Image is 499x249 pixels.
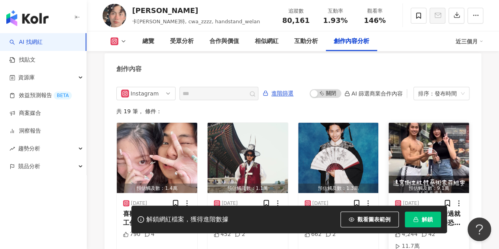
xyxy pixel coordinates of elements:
[123,230,140,238] div: 790
[421,230,435,238] div: 42
[132,19,260,24] span: 卡[PERSON_NAME]特, cwa_zzzz, handstand_welan
[305,230,322,238] div: 662
[131,87,156,100] div: Instagram
[389,123,469,193] button: 預估觸及數：9.1萬
[298,123,379,193] img: post-image
[294,37,318,46] div: 互動分析
[144,230,155,238] div: 4
[9,146,15,152] span: rise
[357,216,391,223] span: 觀看圖表範例
[312,200,329,207] div: [DATE]
[418,87,458,100] div: 排序：發布時間
[146,215,228,224] div: 解鎖網紅檔案，獲得進階數據
[214,230,231,238] div: 452
[142,37,154,46] div: 總覽
[422,216,433,223] span: 解鎖
[325,230,336,238] div: 2
[9,127,41,135] a: 洞察報告
[9,56,36,64] a: 找貼文
[132,6,260,15] div: [PERSON_NAME]
[334,37,369,46] div: 創作內容分析
[323,17,348,24] span: 1.93%
[207,183,288,193] div: 預估觸及數：1.1萬
[222,200,238,207] div: [DATE]
[360,7,390,15] div: 觀看率
[116,65,142,73] div: 創作內容
[298,123,379,193] button: 預估觸及數：1.3萬
[209,37,239,46] div: 合作與價值
[271,87,293,100] span: 進階篩選
[18,69,35,86] span: 資源庫
[116,108,469,114] div: 共 19 筆 ， 條件：
[6,10,49,26] img: logo
[340,212,399,227] button: 觀看圖表範例
[281,7,311,15] div: 追蹤數
[117,123,197,193] button: 預估觸及數：1.4萬
[364,17,386,24] span: 146%
[18,140,40,157] span: 趨勢分析
[255,37,278,46] div: 相似網紅
[103,4,126,28] img: KOL Avatar
[9,92,72,99] a: 效益預測報告BETA
[320,7,350,15] div: 互動率
[235,230,245,238] div: 2
[298,183,379,193] div: 預估觸及數：1.3萬
[262,87,294,99] button: 進階篩選
[207,123,288,193] img: post-image
[117,123,197,193] img: post-image
[9,38,43,46] a: searchAI 找網紅
[389,123,469,193] img: post-image
[282,16,309,24] span: 80,161
[456,35,483,48] div: 近三個月
[117,183,197,193] div: 預估觸及數：1.4萬
[207,123,288,193] button: 預估觸及數：1.1萬
[344,90,403,97] div: AI 篩選商業合作內容
[405,212,441,227] button: 解鎖
[9,109,41,117] a: 商案媒合
[170,37,194,46] div: 受眾分析
[18,157,40,175] span: 競品分析
[389,183,469,193] div: 預估觸及數：9.1萬
[395,230,417,238] div: 4,244
[131,200,147,207] div: [DATE]
[403,200,419,207] div: [DATE]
